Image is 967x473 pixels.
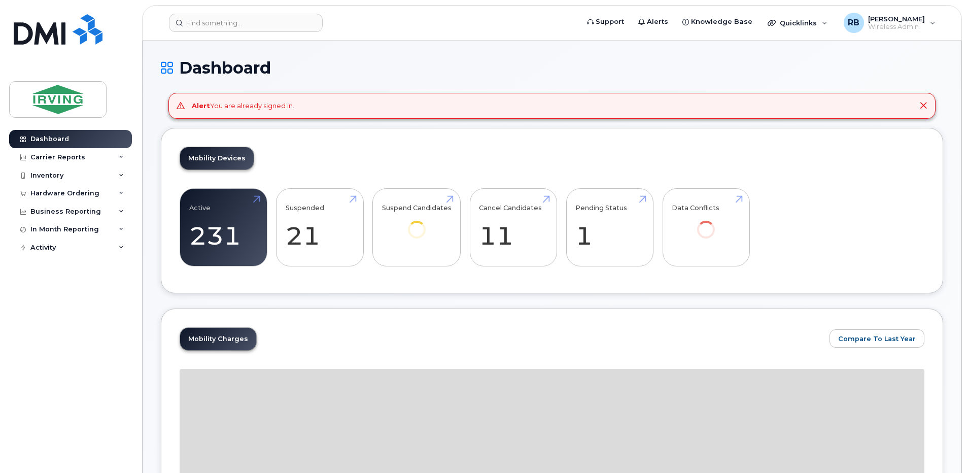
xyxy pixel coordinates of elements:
a: Active 231 [189,194,258,261]
a: Mobility Charges [180,328,256,350]
a: Cancel Candidates 11 [479,194,547,261]
a: Data Conflicts [672,194,740,252]
a: Mobility Devices [180,147,254,170]
a: Pending Status 1 [575,194,644,261]
a: Suspend Candidates [382,194,452,252]
span: Compare To Last Year [838,334,916,344]
h1: Dashboard [161,59,943,77]
a: Suspended 21 [286,194,354,261]
div: You are already signed in. [192,101,294,111]
button: Compare To Last Year [830,329,924,348]
strong: Alert [192,102,210,110]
